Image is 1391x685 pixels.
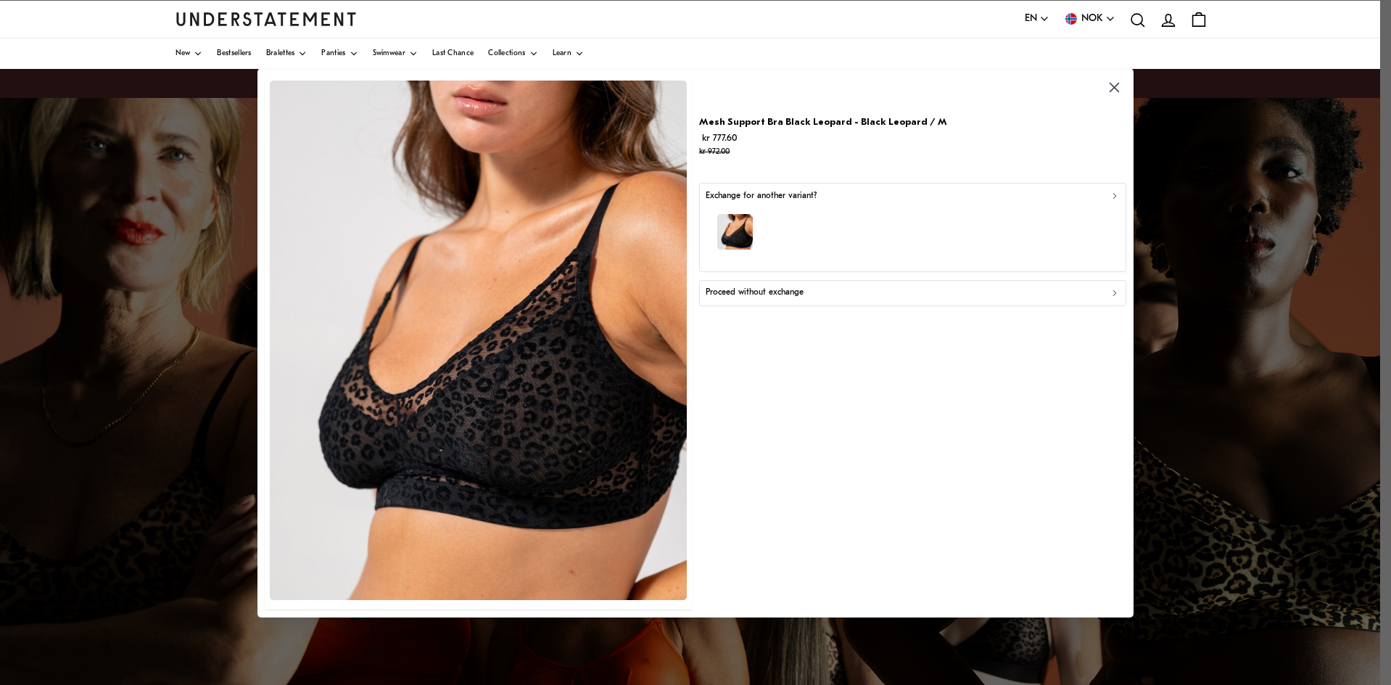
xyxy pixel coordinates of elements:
span: Panties [321,50,345,57]
a: Bestsellers [217,38,251,69]
span: Collections [488,50,525,57]
p: Mesh Support Bra Black Leopard - Black Leopard / M [699,114,947,129]
img: model-name=Rae|model-size=XL [717,214,753,250]
span: Swimwear [373,50,405,57]
a: Bralettes [266,38,307,69]
a: Collections [488,38,537,69]
p: Exchange for another variant? [706,189,817,202]
button: EN [1025,11,1049,27]
span: New [176,50,191,57]
a: Panties [321,38,358,69]
img: mesh-support-plus-black-leopard-393.jpg [270,81,688,601]
strike: kr 972.00 [699,148,730,156]
span: Bralettes [266,50,295,57]
span: Bestsellers [217,50,251,57]
button: Exchange for another variant?model-name=Rae|model-size=XL [699,183,1126,272]
span: Learn [553,50,572,57]
span: EN [1025,11,1037,27]
a: Learn [553,38,585,69]
p: Proceed without exchange [706,286,804,300]
a: Swimwear [373,38,418,69]
button: Proceed without exchange [699,279,1126,305]
span: Last Chance [432,50,474,57]
button: NOK [1064,11,1115,27]
p: kr 777.60 [699,131,947,160]
a: New [176,38,203,69]
span: NOK [1081,11,1103,27]
a: Understatement Homepage [176,12,357,25]
a: Last Chance [432,38,474,69]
